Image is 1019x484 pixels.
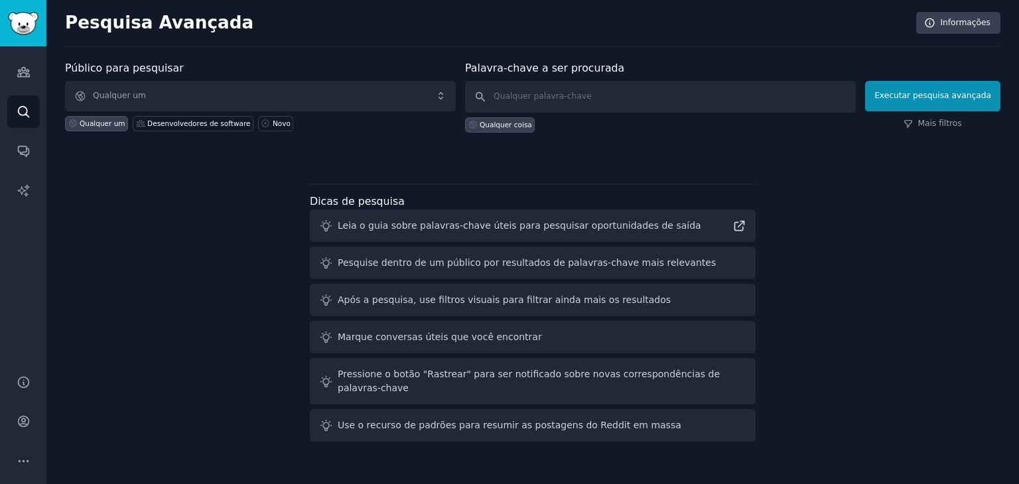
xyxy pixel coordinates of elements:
[865,81,1000,111] button: Executar pesquisa avançada
[80,119,125,127] font: Qualquer um
[338,257,716,268] font: Pesquise dentro de um público por resultados de palavras-chave mais relevantes
[338,369,720,393] font: Pressione o botão "Rastrear" para ser notificado sobre novas correspondências de palavras-chave
[465,62,624,74] font: Palavra-chave a ser procurada
[310,195,405,208] font: Dicas de pesquisa
[916,12,1000,34] a: Informações
[940,18,990,27] font: Informações
[917,119,961,128] font: Mais filtros
[273,119,291,127] font: Novo
[465,81,856,113] input: Qualquer palavra-chave
[338,294,671,305] font: Após a pesquisa, use filtros visuais para filtrar ainda mais os resultados
[65,62,184,74] font: Público para pesquisar
[480,121,532,129] font: Qualquer coisa
[93,91,146,100] font: Qualquer um
[904,118,961,130] a: Mais filtros
[338,332,542,342] font: Marque conversas úteis que você encontrar
[8,12,38,35] img: Logotipo do GummySearch
[65,81,456,111] button: Qualquer um
[258,116,293,131] a: Novo
[147,119,250,127] font: Desenvolvedores de software
[874,91,991,100] font: Executar pesquisa avançada
[65,13,253,32] font: Pesquisa Avançada
[338,420,681,430] font: Use o recurso de padrões para resumir as postagens do Reddit em massa
[338,220,701,231] font: Leia o guia sobre palavras-chave úteis para pesquisar oportunidades de saída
